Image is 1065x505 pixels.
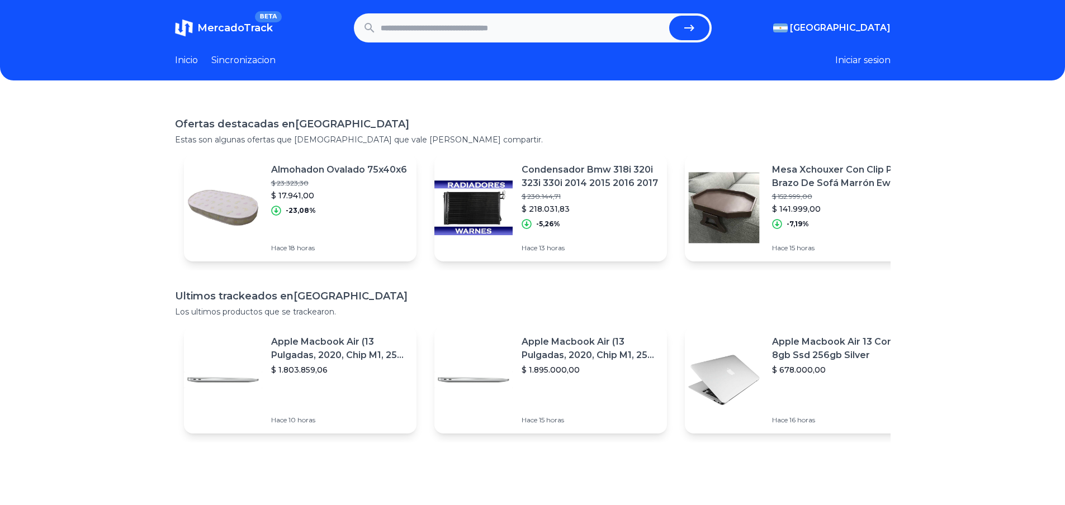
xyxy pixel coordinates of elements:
[197,22,273,34] span: MercadoTrack
[536,220,560,228] p: -5,26%
[772,335,908,362] p: Apple Macbook Air 13 Core I5 8gb Ssd 256gb Silver
[255,11,281,22] span: BETA
[522,163,658,190] p: Condensador Bmw 318i 320i 323i 330i 2014 2015 2016 2017
[685,341,763,419] img: Featured image
[790,21,891,35] span: [GEOGRAPHIC_DATA]
[271,364,408,375] p: $ 1.803.859,06
[175,134,891,145] p: Estas son algunas ofertas que [DEMOGRAPHIC_DATA] que vale [PERSON_NAME] compartir.
[522,364,658,375] p: $ 1.895.000,00
[184,169,262,247] img: Featured image
[685,154,917,261] a: Featured imageMesa Xchouxer Con Clip Para Brazo De Sofá Marrón Ews$ 152.999,00$ 141.999,00-7,19%H...
[184,326,416,433] a: Featured imageApple Macbook Air (13 Pulgadas, 2020, Chip M1, 256 Gb De Ssd, 8 Gb De Ram) - Plata$...
[175,116,891,132] h1: Ofertas destacadas en [GEOGRAPHIC_DATA]
[772,163,908,190] p: Mesa Xchouxer Con Clip Para Brazo De Sofá Marrón Ews
[434,326,667,433] a: Featured imageApple Macbook Air (13 Pulgadas, 2020, Chip M1, 256 Gb De Ssd, 8 Gb De Ram) - Plata$...
[773,23,788,32] img: Argentina
[271,179,407,188] p: $ 23.323,30
[184,341,262,419] img: Featured image
[434,154,667,261] a: Featured imageCondensador Bmw 318i 320i 323i 330i 2014 2015 2016 2017$ 230.144,71$ 218.031,83-5,2...
[184,154,416,261] a: Featured imageAlmohadon Ovalado 75x40x6$ 23.323,30$ 17.941,00-23,08%Hace 18 horas
[211,54,276,67] a: Sincronizacion
[286,206,316,215] p: -23,08%
[271,244,407,252] p: Hace 18 horas
[175,54,198,67] a: Inicio
[772,203,908,215] p: $ 141.999,00
[787,220,809,228] p: -7,19%
[271,335,408,362] p: Apple Macbook Air (13 Pulgadas, 2020, Chip M1, 256 Gb De Ssd, 8 Gb De Ram) - Plata
[175,19,193,37] img: MercadoTrack
[175,306,891,317] p: Los ultimos productos que se trackearon.
[522,192,658,201] p: $ 230.144,71
[271,163,407,177] p: Almohadon Ovalado 75x40x6
[271,190,407,201] p: $ 17.941,00
[835,54,891,67] button: Iniciar sesion
[434,169,513,247] img: Featured image
[175,19,273,37] a: MercadoTrackBETA
[434,341,513,419] img: Featured image
[772,244,908,252] p: Hace 15 horas
[772,192,908,201] p: $ 152.999,00
[522,244,658,252] p: Hace 13 horas
[175,288,891,304] h1: Ultimos trackeados en [GEOGRAPHIC_DATA]
[685,326,917,433] a: Featured imageApple Macbook Air 13 Core I5 8gb Ssd 256gb Silver$ 678.000,00Hace 16 horas
[773,21,891,35] button: [GEOGRAPHIC_DATA]
[522,416,658,425] p: Hace 15 horas
[685,169,763,247] img: Featured image
[522,335,658,362] p: Apple Macbook Air (13 Pulgadas, 2020, Chip M1, 256 Gb De Ssd, 8 Gb De Ram) - Plata
[522,203,658,215] p: $ 218.031,83
[271,416,408,425] p: Hace 10 horas
[772,364,908,375] p: $ 678.000,00
[772,416,908,425] p: Hace 16 horas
